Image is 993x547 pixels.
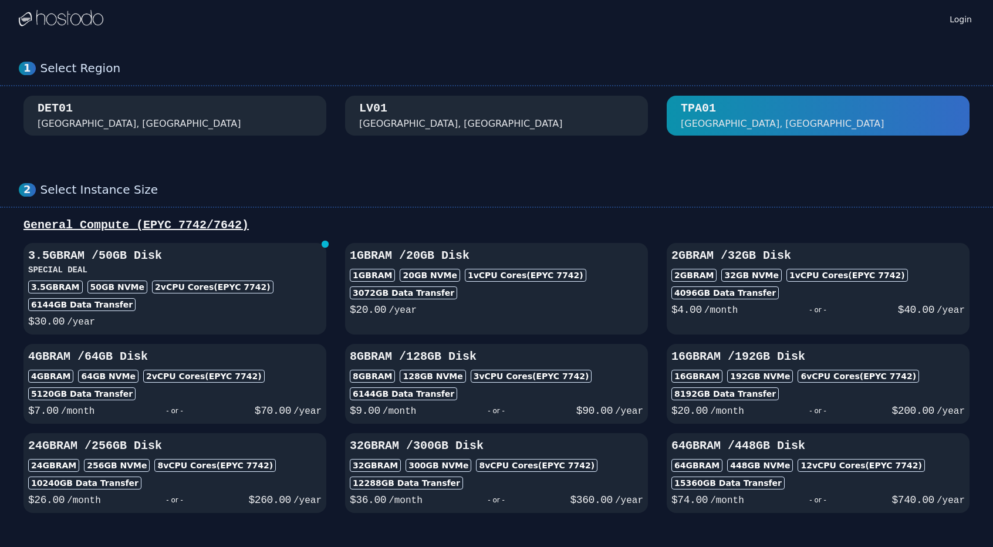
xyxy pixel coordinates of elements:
[350,269,395,282] div: 1GB RAM
[359,117,563,131] div: [GEOGRAPHIC_DATA], [GEOGRAPHIC_DATA]
[727,370,793,383] div: 192 GB NVMe
[350,387,457,400] div: 6144 GB Data Transfer
[471,370,592,383] div: 3 vCPU Cores (EPYC 7742)
[350,286,457,299] div: 3072 GB Data Transfer
[345,344,648,424] button: 8GBRAM /128GB Disk8GBRAM128GB NVMe3vCPU Cores(EPYC 7742)6144GB Data Transfer$9.00/month- or -$90....
[937,406,965,417] span: /year
[671,248,965,264] h3: 2GB RAM / 32 GB Disk
[738,302,897,318] div: - or -
[23,433,326,513] button: 24GBRAM /256GB Disk24GBRAM256GB NVMe8vCPU Cores(EPYC 7742)10240GB Data Transfer$26.00/month- or -...
[28,494,65,506] span: $ 26.00
[671,349,965,365] h3: 16GB RAM / 192 GB Disk
[798,370,919,383] div: 6 vCPU Cores (EPYC 7742)
[350,459,401,472] div: 32GB RAM
[744,492,892,508] div: - or -
[671,459,722,472] div: 64GB RAM
[40,183,974,197] div: Select Instance Size
[667,96,970,136] button: TPA01 [GEOGRAPHIC_DATA], [GEOGRAPHIC_DATA]
[671,438,965,454] h3: 64GB RAM / 448 GB Disk
[681,117,884,131] div: [GEOGRAPHIC_DATA], [GEOGRAPHIC_DATA]
[255,405,291,417] span: $ 70.00
[350,349,643,365] h3: 8GB RAM / 128 GB Disk
[406,459,471,472] div: 300 GB NVMe
[84,459,150,472] div: 256 GB NVMe
[350,370,395,383] div: 8GB RAM
[23,344,326,424] button: 4GBRAM /64GB Disk4GBRAM64GB NVMe2vCPU Cores(EPYC 7742)5120GB Data Transfer$7.00/month- or -$70.00...
[350,304,386,316] span: $ 20.00
[671,387,779,400] div: 8192 GB Data Transfer
[937,305,965,316] span: /year
[28,298,136,311] div: 6144 GB Data Transfer
[154,459,276,472] div: 8 vCPU Cores (EPYC 7742)
[667,344,970,424] button: 16GBRAM /192GB Disk16GBRAM192GB NVMe6vCPU Cores(EPYC 7742)8192GB Data Transfer$20.00/month- or -$...
[23,96,326,136] button: DET01 [GEOGRAPHIC_DATA], [GEOGRAPHIC_DATA]
[23,243,326,335] button: 3.5GBRAM /50GB DiskSPECIAL DEAL3.5GBRAM50GB NVMe2vCPU Cores(EPYC 7742)6144GB Data Transfer$30.00/...
[615,495,643,506] span: /year
[389,495,423,506] span: /month
[28,370,73,383] div: 4GB RAM
[671,370,722,383] div: 16GB RAM
[28,264,322,276] h3: SPECIAL DEAL
[615,406,643,417] span: /year
[249,494,291,506] span: $ 260.00
[19,183,36,197] div: 2
[359,100,387,117] div: LV01
[19,217,974,234] div: General Compute (EPYC 7742/7642)
[38,117,241,131] div: [GEOGRAPHIC_DATA], [GEOGRAPHIC_DATA]
[937,495,965,506] span: /year
[744,403,892,419] div: - or -
[947,11,974,25] a: Login
[345,433,648,513] button: 32GBRAM /300GB Disk32GBRAM300GB NVMe8vCPU Cores(EPYC 7742)12288GB Data Transfer$36.00/month- or -...
[786,269,908,282] div: 1 vCPU Cores (EPYC 7742)
[400,269,460,282] div: 20 GB NVMe
[350,248,643,264] h3: 1GB RAM / 20 GB Disk
[345,243,648,335] button: 1GBRAM /20GB Disk1GBRAM20GB NVMe1vCPU Cores(EPYC 7742)3072GB Data Transfer$20.00/year
[143,370,265,383] div: 2 vCPU Cores (EPYC 7742)
[28,438,322,454] h3: 24GB RAM / 256 GB Disk
[423,492,570,508] div: - or -
[389,305,417,316] span: /year
[350,405,380,417] span: $ 9.00
[570,494,613,506] span: $ 360.00
[416,403,576,419] div: - or -
[898,304,934,316] span: $ 40.00
[671,477,785,489] div: 15360 GB Data Transfer
[671,494,708,506] span: $ 74.00
[345,96,648,136] button: LV01 [GEOGRAPHIC_DATA], [GEOGRAPHIC_DATA]
[67,317,95,327] span: /year
[465,269,586,282] div: 1 vCPU Cores (EPYC 7742)
[19,10,103,28] img: Logo
[671,286,779,299] div: 4096 GB Data Transfer
[38,100,73,117] div: DET01
[400,370,465,383] div: 128 GB NVMe
[293,406,322,417] span: /year
[152,281,273,293] div: 2 vCPU Cores (EPYC 7742)
[798,459,924,472] div: 12 vCPU Cores (EPYC 7742)
[892,494,934,506] span: $ 740.00
[350,494,386,506] span: $ 36.00
[721,269,782,282] div: 32 GB NVMe
[67,495,101,506] span: /month
[681,100,716,117] div: TPA01
[704,305,738,316] span: /month
[293,495,322,506] span: /year
[28,281,83,293] div: 3.5GB RAM
[710,406,744,417] span: /month
[87,281,148,293] div: 50 GB NVMe
[671,304,702,316] span: $ 4.00
[28,405,59,417] span: $ 7.00
[667,243,970,335] button: 2GBRAM /32GB Disk2GBRAM32GB NVMe1vCPU Cores(EPYC 7742)4096GB Data Transfer$4.00/month- or -$40.00...
[671,269,717,282] div: 2GB RAM
[576,405,613,417] span: $ 90.00
[892,405,934,417] span: $ 200.00
[727,459,793,472] div: 448 GB NVMe
[28,387,136,400] div: 5120 GB Data Transfer
[671,405,708,417] span: $ 20.00
[710,495,744,506] span: /month
[350,477,463,489] div: 12288 GB Data Transfer
[28,316,65,327] span: $ 30.00
[350,438,643,454] h3: 32GB RAM / 300 GB Disk
[28,349,322,365] h3: 4GB RAM / 64 GB Disk
[28,477,141,489] div: 10240 GB Data Transfer
[78,370,139,383] div: 64 GB NVMe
